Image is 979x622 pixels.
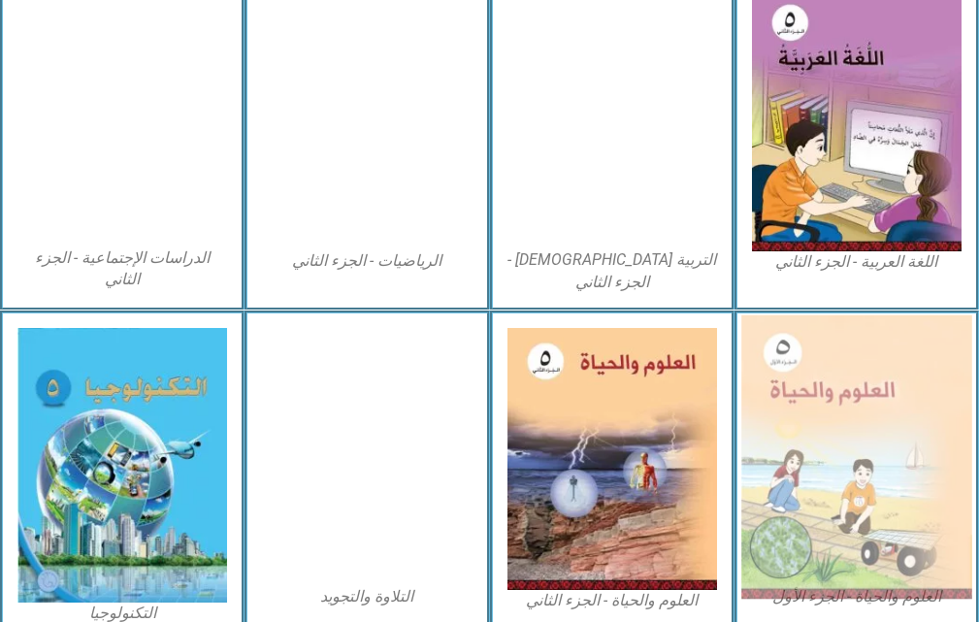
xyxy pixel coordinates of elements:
figcaption: الدراسات الإجتماعية - الجزء الثاني [17,247,227,291]
figcaption: التلاوة والتجويد [262,586,472,607]
figcaption: العلوم والحياة - الجزء الثاني [507,590,717,611]
figcaption: الرياضيات - الجزء الثاني [262,250,472,272]
figcaption: التربية [DEMOGRAPHIC_DATA] - الجزء الثاني [507,249,717,293]
figcaption: اللغة العربية - الجزء الثاني [752,251,962,273]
